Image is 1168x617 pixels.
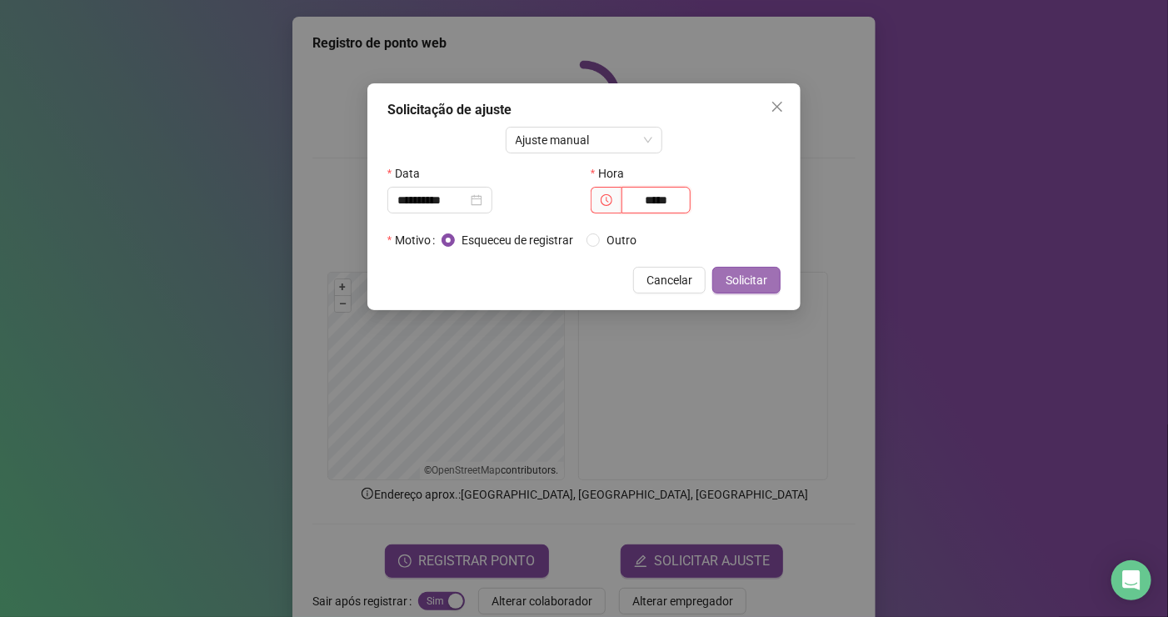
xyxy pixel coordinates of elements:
[633,267,706,293] button: Cancelar
[387,100,781,120] div: Solicitação de ajuste
[387,227,442,253] label: Motivo
[600,231,643,249] span: Outro
[455,231,580,249] span: Esqueceu de registrar
[387,160,431,187] label: Data
[601,194,612,206] span: clock-circle
[1111,560,1151,600] div: Open Intercom Messenger
[591,160,635,187] label: Hora
[726,271,767,289] span: Solicitar
[516,128,653,153] span: Ajuste manual
[771,100,784,113] span: close
[646,271,692,289] span: Cancelar
[764,93,791,120] button: Close
[712,267,781,293] button: Solicitar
